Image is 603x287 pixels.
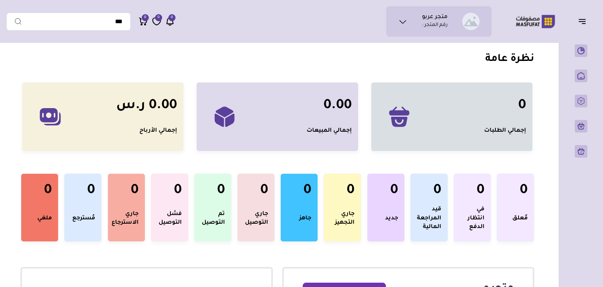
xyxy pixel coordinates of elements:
[422,22,448,29] p: رقم المتجر :
[390,183,398,199] h3: 0
[201,205,225,232] div: تم التوصيل
[299,205,311,232] div: جاهز
[116,98,177,114] h3: 0.00 ر.س
[518,98,526,114] h3: 0
[111,205,139,232] div: جاري الاسترجاع
[244,205,268,232] div: جاري التوصيل
[217,183,225,199] h3: 0
[144,14,146,21] span: 0
[460,205,484,232] div: في انتظار الدفع
[417,205,441,232] div: قيد المراجعة المالية
[520,183,528,199] h3: 0
[260,183,268,199] h3: 0
[87,183,95,199] h3: 0
[422,14,448,22] h1: متجر عربو
[152,17,161,26] a: 0
[72,205,95,232] div: مُسترجع
[303,183,311,199] h3: 0
[323,98,352,114] h3: 0.00
[462,13,480,30] img: ياسر السراني
[347,183,354,199] h3: 0
[330,205,354,232] div: جاري التجهيز
[171,14,173,21] span: 0
[174,183,182,199] h3: 0
[433,183,441,199] h3: 0
[477,183,484,199] h3: 0
[131,183,139,199] h3: 0
[484,127,526,135] div: إجمالي الطلبات
[139,17,148,26] a: 0
[165,17,175,26] a: 0
[510,14,561,29] img: Logo
[44,183,52,199] h3: 0
[385,205,398,232] div: جديد
[307,127,352,135] div: إجمالي المبيعات
[157,205,182,232] div: فشل التوصيل
[37,205,52,232] div: ملغي
[139,127,177,135] div: إجمالي الأرباح
[485,54,534,65] strong: نظرة عامة
[512,205,528,232] div: مٌعلق
[157,14,160,21] span: 0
